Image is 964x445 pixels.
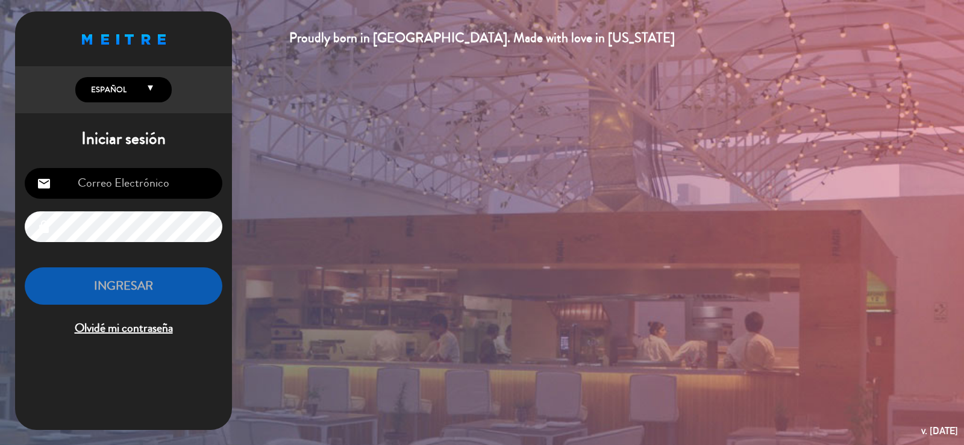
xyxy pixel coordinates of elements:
button: INGRESAR [25,267,222,305]
span: Español [88,84,127,96]
i: email [37,176,51,191]
div: v. [DATE] [921,423,958,439]
input: Correo Electrónico [25,168,222,199]
h1: Iniciar sesión [15,129,232,149]
span: Olvidé mi contraseña [25,319,222,338]
i: lock [37,220,51,234]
